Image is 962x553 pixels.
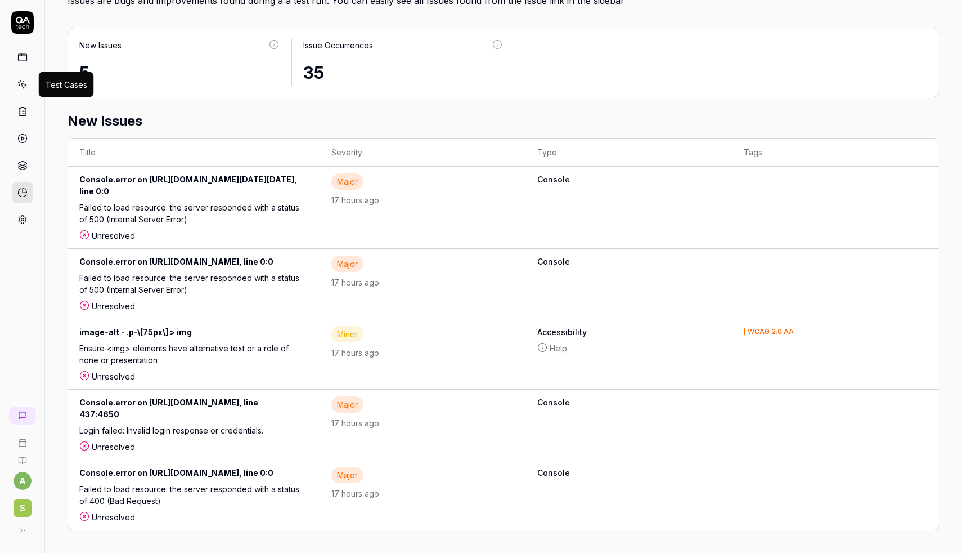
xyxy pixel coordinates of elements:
[79,256,309,272] div: Console.error on [URL][DOMAIN_NAME], line 0:0
[79,342,309,371] div: Ensure <img> elements have alternative text or a role of none or presentation
[79,272,309,300] div: Failed to load resource: the server responded with a status of 500 (Internal Server Error)
[5,429,40,447] a: Book a call with us
[79,326,309,342] div: image-alt - .p-\[75px\] > img
[331,489,379,498] time: 17 hours ago
[744,326,794,338] button: WCAG 2.0 AA
[5,447,40,465] a: Documentation
[79,371,309,382] div: Unresolved
[68,139,320,167] th: Title
[331,195,379,205] time: 17 hours ago
[331,396,363,413] div: Major
[537,467,721,479] b: Console
[320,139,527,167] th: Severity
[79,396,309,425] div: Console.error on [URL][DOMAIN_NAME], line 437:4650
[79,425,309,441] div: Login failed: Invalid login response or credentials.
[537,396,721,408] b: Console
[79,173,309,202] div: Console.error on [URL][DOMAIN_NAME][DATE][DATE], line 0:0
[9,407,36,425] a: New conversation
[331,256,363,272] div: Major
[526,139,732,167] th: Type
[79,441,309,453] div: Unresolved
[303,60,504,86] div: 35
[331,418,379,428] time: 17 hours ago
[331,326,363,342] div: Minor
[732,139,939,167] th: Tags
[537,326,721,338] b: Accessibility
[303,39,373,51] div: Issue Occurrences
[331,467,363,483] div: Major
[68,111,939,131] h2: New Issues
[14,499,32,517] span: S
[537,256,721,267] b: Console
[79,60,280,86] div: 5
[14,472,32,490] button: a
[46,79,87,91] div: Test Cases
[79,511,309,523] div: Unresolved
[79,230,309,242] div: Unresolved
[79,202,309,230] div: Failed to load resource: the server responded with a status of 500 (Internal Server Error)
[748,328,794,335] div: WCAG 2.0 AA
[79,39,122,51] div: New Issues
[331,173,363,190] div: Major
[331,348,379,358] time: 17 hours ago
[331,278,379,287] time: 17 hours ago
[5,490,40,519] button: S
[537,173,721,185] b: Console
[79,300,309,312] div: Unresolved
[79,467,309,483] div: Console.error on [URL][DOMAIN_NAME], line 0:0
[537,342,721,354] a: Help
[79,483,309,511] div: Failed to load resource: the server responded with a status of 400 (Bad Request)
